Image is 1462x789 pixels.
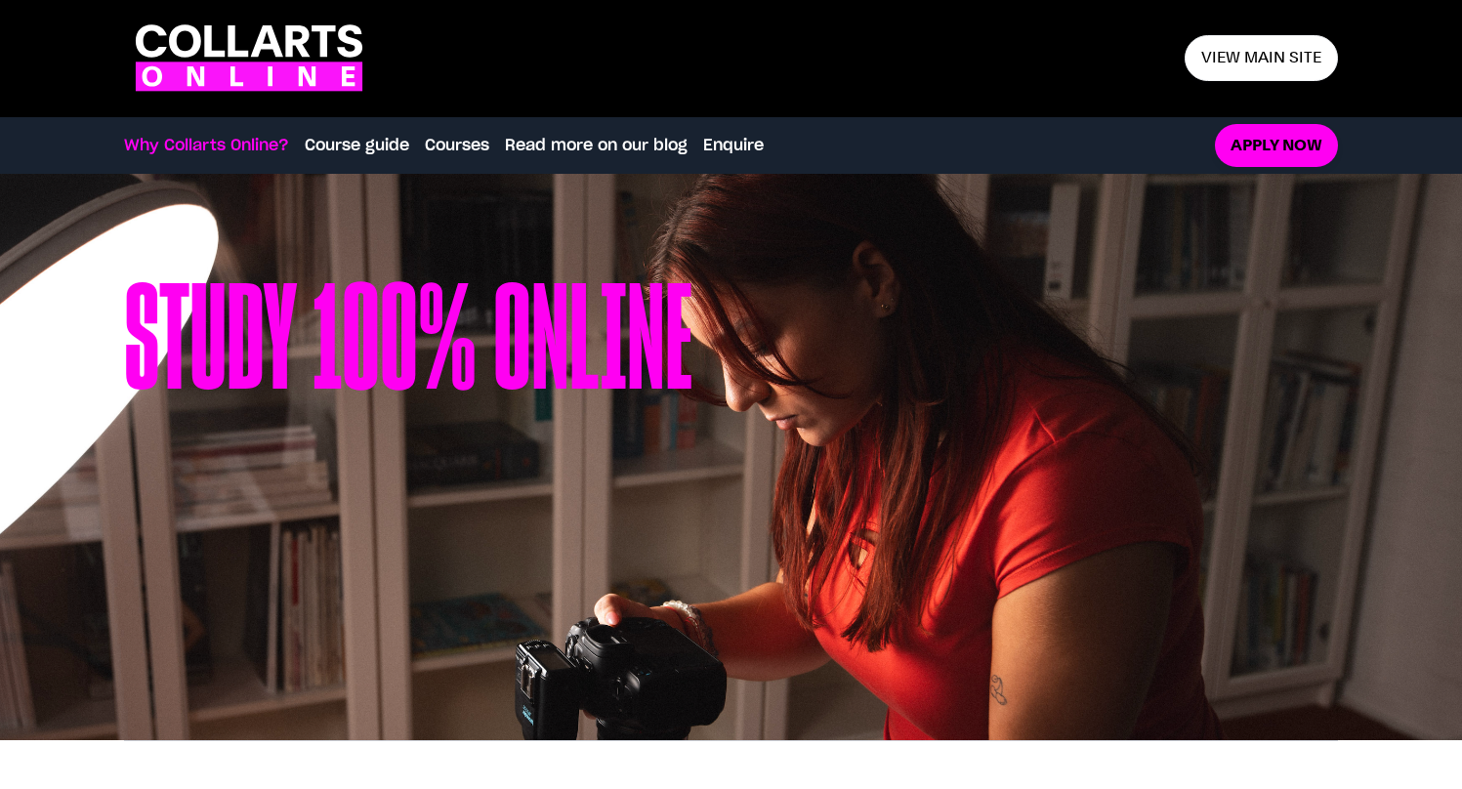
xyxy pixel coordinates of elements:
[425,134,489,157] a: Courses
[703,134,764,157] a: Enquire
[124,134,289,157] a: Why Collarts Online?
[305,134,409,157] a: Course guide
[124,271,692,643] h1: Study 100% online
[1185,35,1338,81] a: View main site
[505,134,688,157] a: Read more on our blog
[1215,124,1338,168] a: Apply now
